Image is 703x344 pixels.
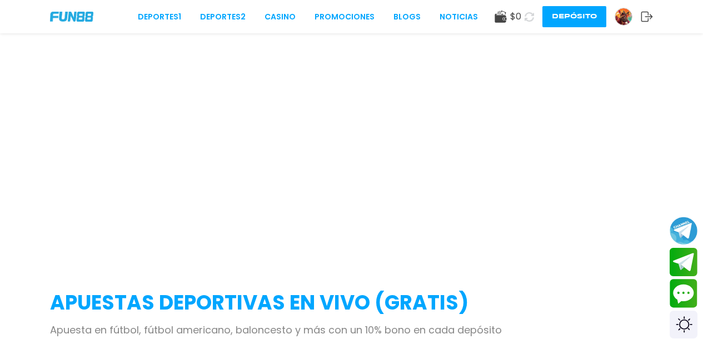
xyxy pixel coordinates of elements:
[670,279,697,308] button: Contact customer service
[50,288,653,318] h2: APUESTAS DEPORTIVAS EN VIVO (gratis)
[510,10,521,23] span: $ 0
[670,311,697,338] div: Switch theme
[200,11,246,23] a: Deportes2
[50,12,93,21] img: Company Logo
[440,11,478,23] a: NOTICIAS
[265,11,296,23] a: CASINO
[542,6,606,27] button: Depósito
[393,11,421,23] a: BLOGS
[670,216,697,245] button: Join telegram channel
[615,8,641,26] a: Avatar
[315,11,375,23] a: Promociones
[615,8,632,25] img: Avatar
[50,322,653,337] p: Apuesta en fútbol, fútbol americano, baloncesto y más con un 10% bono en cada depósito
[670,248,697,277] button: Join telegram
[138,11,181,23] a: Deportes1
